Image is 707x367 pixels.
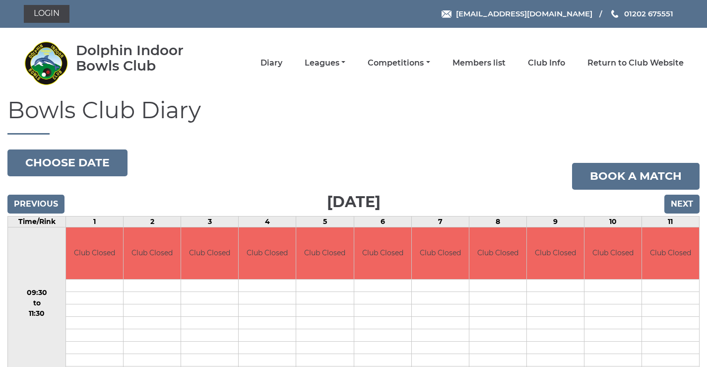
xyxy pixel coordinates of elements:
td: Club Closed [296,227,353,280]
td: 2 [124,216,181,227]
td: Time/Rink [8,216,66,227]
td: Club Closed [527,227,584,280]
td: Club Closed [124,227,181,280]
td: Club Closed [584,227,642,280]
img: Email [442,10,451,18]
td: Club Closed [412,227,469,280]
td: Club Closed [66,227,123,280]
a: Members list [452,58,506,69]
td: Club Closed [354,227,411,280]
a: Phone us 01202 675551 [610,8,673,19]
a: Club Info [528,58,565,69]
td: 3 [181,216,239,227]
td: Club Closed [642,227,699,280]
a: Email [EMAIL_ADDRESS][DOMAIN_NAME] [442,8,592,19]
td: Club Closed [239,227,296,280]
td: 1 [66,216,124,227]
img: Phone us [611,10,618,18]
a: Login [24,5,69,23]
a: Diary [260,58,282,69]
input: Previous [7,195,64,214]
td: Club Closed [181,227,238,280]
div: Dolphin Indoor Bowls Club [76,43,212,73]
td: Club Closed [469,227,526,280]
td: 11 [642,216,699,227]
td: 7 [411,216,469,227]
span: 01202 675551 [624,9,673,18]
h1: Bowls Club Diary [7,98,700,135]
input: Next [664,195,700,214]
td: 8 [469,216,526,227]
a: Return to Club Website [587,58,684,69]
td: 9 [526,216,584,227]
button: Choose date [7,149,128,176]
td: 4 [239,216,296,227]
td: 6 [354,216,411,227]
a: Competitions [368,58,430,69]
img: Dolphin Indoor Bowls Club [24,41,68,85]
a: Leagues [305,58,345,69]
a: Book a match [572,163,700,190]
span: [EMAIL_ADDRESS][DOMAIN_NAME] [456,9,592,18]
td: 5 [296,216,354,227]
td: 10 [584,216,642,227]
